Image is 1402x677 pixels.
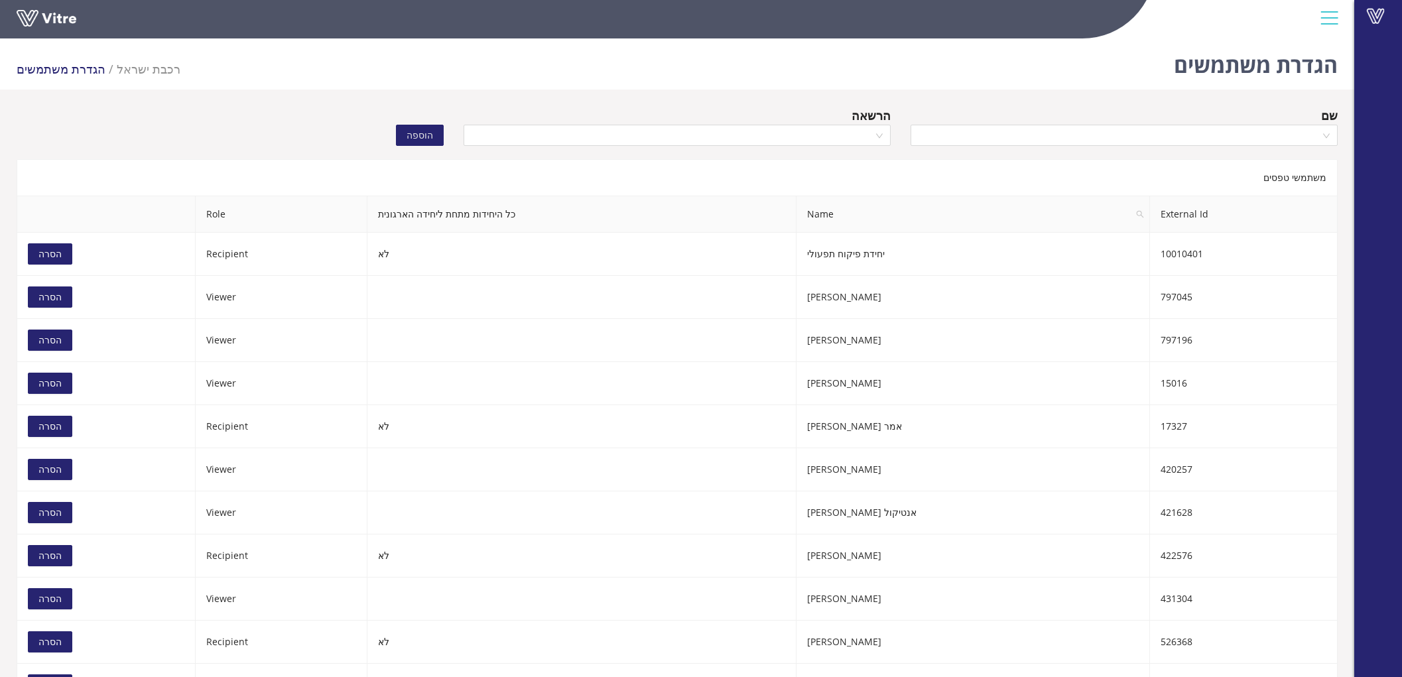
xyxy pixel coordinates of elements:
[28,631,72,652] button: הסרה
[1161,334,1192,346] span: 797196
[206,334,236,346] span: Viewer
[797,621,1150,664] td: [PERSON_NAME]
[797,448,1150,491] td: [PERSON_NAME]
[38,376,62,391] span: הסרה
[206,635,248,648] span: Recipient
[1321,106,1338,125] div: שם
[196,196,367,233] th: Role
[206,463,236,475] span: Viewer
[206,247,248,260] span: Recipient
[206,549,248,562] span: Recipient
[367,196,797,233] th: כל היחידות מתחת ליחידה הארגונית
[38,333,62,347] span: הסרה
[28,502,72,523] button: הסרה
[1161,506,1192,519] span: 421628
[797,196,1149,232] span: Name
[28,330,72,351] button: הסרה
[1150,196,1338,233] th: External Id
[1136,210,1144,218] span: search
[1161,463,1192,475] span: 420257
[367,621,797,664] td: לא
[1161,247,1203,260] span: 10010401
[206,290,236,303] span: Viewer
[797,578,1150,621] td: [PERSON_NAME]
[28,373,72,394] button: הסרה
[38,505,62,520] span: הסרה
[38,591,62,606] span: הסרה
[1161,420,1187,432] span: 17327
[38,419,62,434] span: הסרה
[38,247,62,261] span: הסרה
[206,420,248,432] span: Recipient
[28,459,72,480] button: הסרה
[1161,377,1187,389] span: 15016
[797,276,1150,319] td: [PERSON_NAME]
[38,635,62,649] span: הסרה
[367,233,797,276] td: לא
[797,362,1150,405] td: [PERSON_NAME]
[28,416,72,437] button: הסרה
[38,290,62,304] span: הסרה
[28,545,72,566] button: הסרה
[367,534,797,578] td: לא
[1161,549,1192,562] span: 422576
[797,491,1150,534] td: אנטיקול [PERSON_NAME]
[852,106,891,125] div: הרשאה
[206,592,236,605] span: Viewer
[1161,592,1192,605] span: 431304
[28,588,72,609] button: הסרה
[206,506,236,519] span: Viewer
[797,534,1150,578] td: [PERSON_NAME]
[1174,33,1338,90] h1: הגדרת משתמשים
[38,548,62,563] span: הסרה
[797,405,1150,448] td: אמר [PERSON_NAME]
[367,405,797,448] td: לא
[28,243,72,265] button: הסרה
[17,159,1338,196] div: משתמשי טפסים
[797,233,1150,276] td: יחידת פיקוח תפעולי
[17,60,117,78] li: הגדרת משתמשים
[1161,290,1192,303] span: 797045
[797,319,1150,362] td: [PERSON_NAME]
[28,286,72,308] button: הסרה
[206,377,236,389] span: Viewer
[38,462,62,477] span: הסרה
[1161,635,1192,648] span: 526368
[396,125,444,146] button: הוספה
[1131,196,1150,232] span: search
[117,61,180,77] span: 335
